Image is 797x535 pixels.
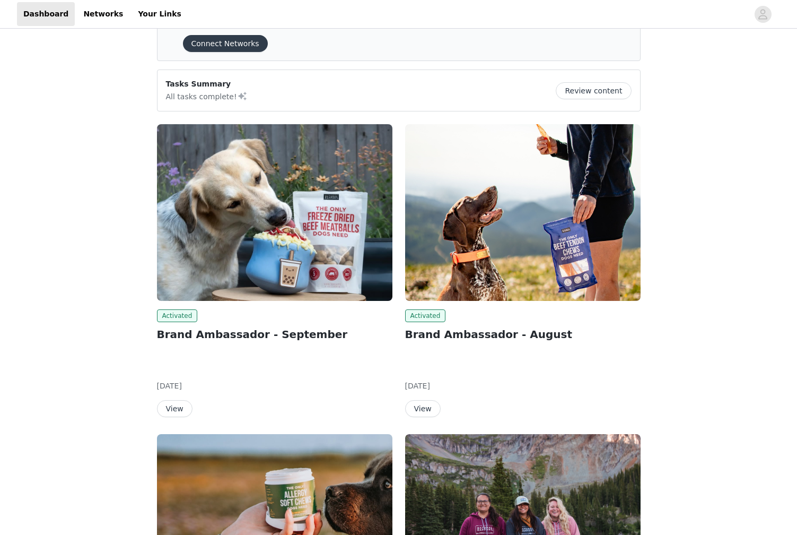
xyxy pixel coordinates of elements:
img: Natural Rapport [405,124,641,301]
button: Review content [556,82,631,99]
img: Natural Rapport [157,124,392,301]
a: Your Links [132,2,188,26]
a: Dashboard [17,2,75,26]
button: View [157,400,192,417]
div: Page 1 [405,344,641,427]
p: Tasks Summary [166,79,248,90]
span: [DATE] [157,382,182,390]
span: Activated [157,309,198,322]
a: View [157,405,192,413]
div: avatar [758,6,768,23]
button: Connect Networks [183,35,268,52]
div: Page 1 [157,344,392,427]
p: All tasks complete! [166,90,248,102]
button: View [405,400,441,417]
span: [DATE] [405,382,430,390]
a: Networks [77,2,129,26]
h2: Brand Ambassador - August [405,326,641,342]
a: View [405,405,441,413]
span: Activated [405,309,446,322]
h2: Brand Ambassador - September [157,326,392,342]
